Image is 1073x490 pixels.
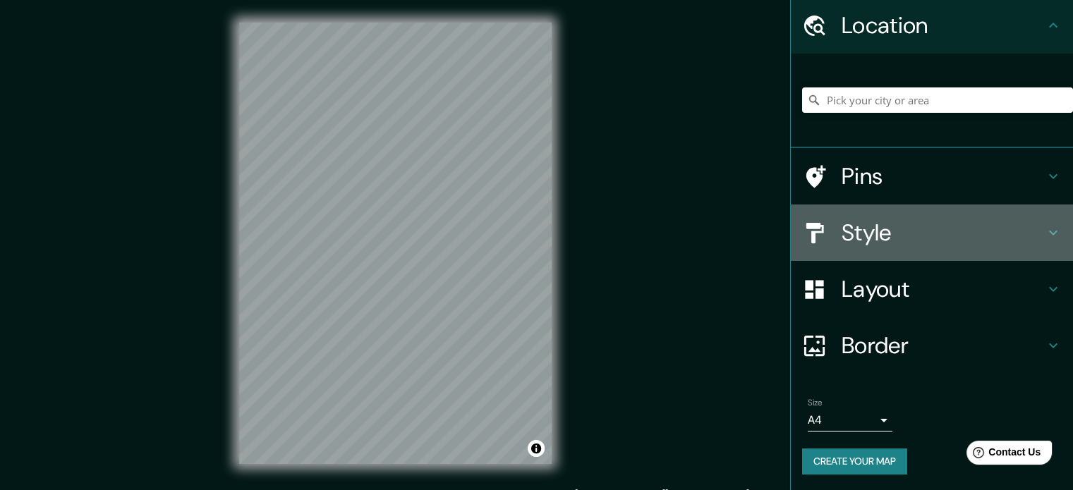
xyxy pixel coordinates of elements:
label: Size [808,397,823,409]
div: Layout [791,261,1073,317]
h4: Pins [842,162,1045,190]
div: Style [791,204,1073,261]
iframe: Help widget launcher [947,435,1057,474]
input: Pick your city or area [802,87,1073,113]
div: Pins [791,148,1073,204]
h4: Style [842,219,1045,247]
h4: Border [842,331,1045,360]
button: Toggle attribution [528,440,545,457]
h4: Location [842,11,1045,39]
canvas: Map [239,23,552,464]
div: A4 [808,409,892,431]
button: Create your map [802,448,907,474]
h4: Layout [842,275,1045,303]
div: Border [791,317,1073,374]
